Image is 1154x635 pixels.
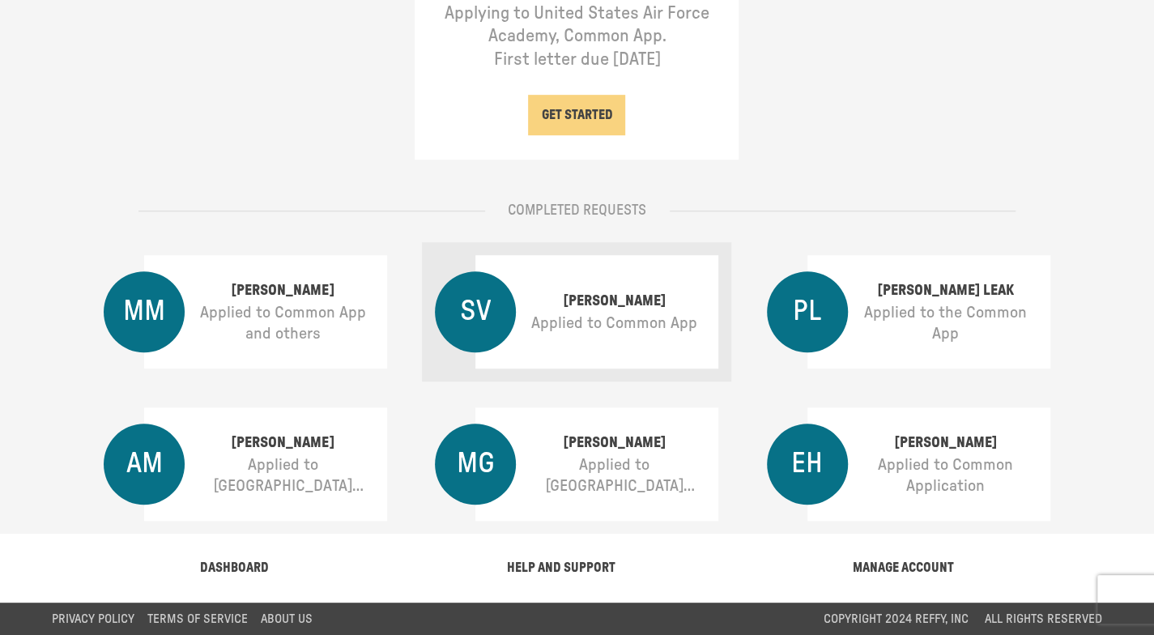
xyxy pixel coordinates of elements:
[754,242,1063,381] button: PL[PERSON_NAME] LEAKApplied to the Common App
[824,613,972,625] a: COPYRIGHT 2024 REFFY, INC
[522,432,706,455] p: [PERSON_NAME]
[422,394,731,534] button: MG[PERSON_NAME]Applied to [GEOGRAPHIC_DATA][US_STATE]
[123,293,165,330] p: MM
[985,613,1102,625] a: ALL RIGHTS RESERVED
[494,548,628,588] button: HELP AND SUPPORT
[528,95,625,135] button: GET STARTED
[854,454,1038,496] p: Applied to Common Application
[840,548,967,588] button: MANAGE ACCOUNT
[147,613,248,625] a: Terms Of Service
[427,2,726,48] p: Applying to United States Air Force Academy, Common App .
[190,279,375,303] p: [PERSON_NAME]
[854,279,1038,303] p: [PERSON_NAME] LEAK
[522,313,706,334] p: Applied to Common App
[508,202,646,220] p: COMPLETED REQUESTS
[52,613,134,625] a: PRIVACY POLICY
[190,454,375,496] p: Applied to [GEOGRAPHIC_DATA][US_STATE]
[754,394,1063,534] button: EH[PERSON_NAME]Applied to Common Application
[91,242,400,381] button: MM[PERSON_NAME]Applied to Common App and others
[793,293,821,330] p: PL
[422,242,731,381] button: SV[PERSON_NAME]Applied to Common App
[261,613,313,625] a: ABOUT US
[460,293,492,330] p: SV
[190,302,375,344] p: Applied to Common App and others
[190,432,375,455] p: [PERSON_NAME]
[522,454,706,496] p: Applied to [GEOGRAPHIC_DATA][US_STATE]
[187,548,282,588] button: DASHBOARD
[457,445,495,483] p: MG
[854,302,1038,344] p: Applied to the Common App
[91,394,400,534] button: am[PERSON_NAME]Applied to [GEOGRAPHIC_DATA][US_STATE]
[522,290,706,313] p: [PERSON_NAME]
[126,445,163,483] p: am
[427,48,726,71] p: First letter due [DATE]
[854,432,1038,455] p: [PERSON_NAME]
[791,445,823,483] p: EH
